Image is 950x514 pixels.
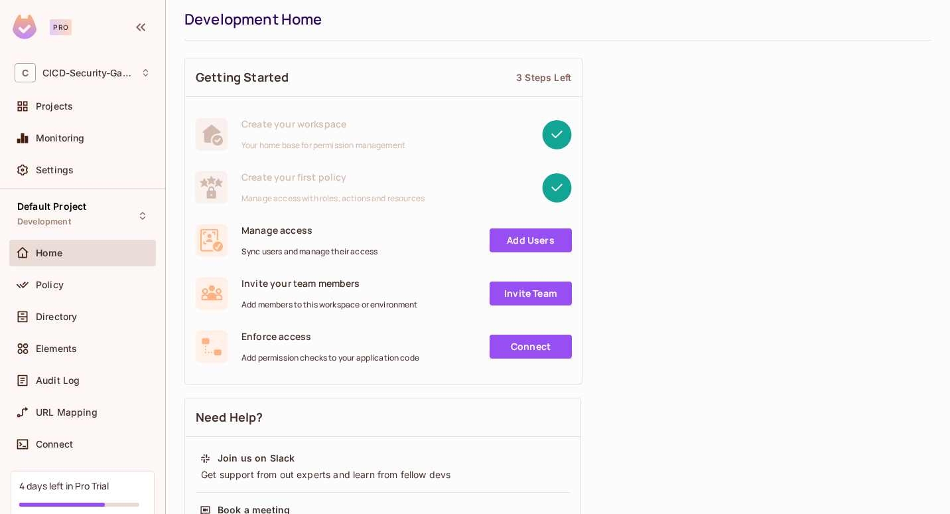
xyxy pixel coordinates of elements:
span: Connect [36,439,73,450]
a: Invite Team [490,282,572,305]
img: SReyMgAAAABJRU5ErkJggg== [13,15,36,39]
span: Create your first policy [241,171,425,183]
span: Your home base for permission management [241,140,405,151]
span: Create your workspace [241,118,405,130]
span: Manage access with roles, actions and resources [241,193,425,204]
span: Development [17,216,71,227]
span: Projects [36,101,73,112]
div: 4 days left in Pro Trial [19,479,109,492]
span: Default Project [17,201,86,212]
span: Add permission checks to your application code [241,353,419,363]
span: Monitoring [36,133,85,143]
span: C [15,63,36,82]
span: Settings [36,165,74,175]
span: Enforce access [241,330,419,343]
span: Getting Started [196,69,289,86]
span: Invite your team members [241,277,418,290]
a: Add Users [490,228,572,252]
span: Sync users and manage their access [241,246,377,257]
span: URL Mapping [36,407,98,418]
span: Workspace: CICD-Security-Gating [42,68,134,78]
span: Policy [36,280,64,290]
div: Development Home [184,9,925,29]
span: Elements [36,343,77,354]
div: Get support from out experts and learn from fellow devs [200,468,566,481]
a: Connect [490,335,572,359]
div: 3 Steps Left [516,71,571,84]
span: Manage access [241,224,377,236]
span: Directory [36,311,77,322]
span: Home [36,248,63,258]
span: Need Help? [196,409,263,426]
div: Join us on Slack [218,452,295,465]
span: Add members to this workspace or environment [241,300,418,310]
div: Pro [50,19,72,35]
span: Audit Log [36,375,80,386]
